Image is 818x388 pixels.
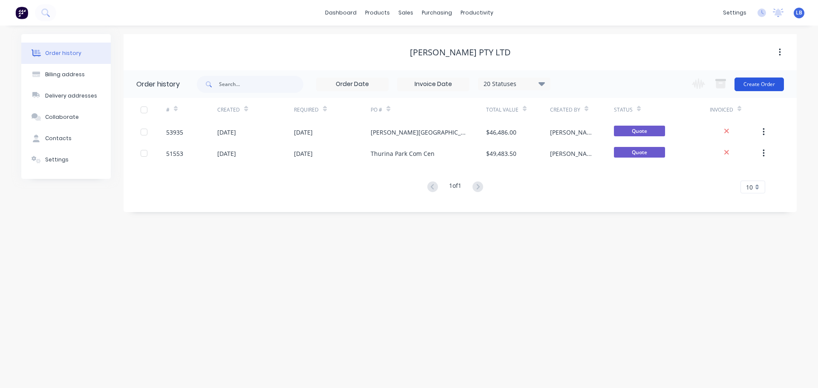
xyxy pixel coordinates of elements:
[397,78,469,91] input: Invoice Date
[166,106,170,114] div: #
[166,98,217,121] div: #
[294,128,313,137] div: [DATE]
[317,78,388,91] input: Order Date
[219,76,303,93] input: Search...
[550,149,597,158] div: [PERSON_NAME]
[486,149,516,158] div: $49,483.50
[294,149,313,158] div: [DATE]
[418,6,456,19] div: purchasing
[719,6,751,19] div: settings
[371,106,382,114] div: PO #
[321,6,361,19] a: dashboard
[217,128,236,137] div: [DATE]
[486,128,516,137] div: $46,486.00
[166,149,183,158] div: 51553
[710,106,733,114] div: Invoiced
[166,128,183,137] div: 53935
[371,149,435,158] div: Thurina Park Com Cen
[21,85,111,106] button: Delivery addresses
[550,128,597,137] div: [PERSON_NAME]
[294,106,319,114] div: Required
[410,47,511,57] div: [PERSON_NAME] Pty Ltd
[734,78,784,91] button: Create Order
[21,106,111,128] button: Collaborate
[550,106,580,114] div: Created By
[371,128,469,137] div: [PERSON_NAME][GEOGRAPHIC_DATA] Central Amenities D&C
[614,98,710,121] div: Status
[710,98,761,121] div: Invoiced
[478,79,550,89] div: 20 Statuses
[294,98,371,121] div: Required
[614,126,665,136] span: Quote
[21,64,111,85] button: Billing address
[614,106,633,114] div: Status
[45,156,69,164] div: Settings
[45,113,79,121] div: Collaborate
[486,98,550,121] div: Total Value
[746,183,753,192] span: 10
[486,106,518,114] div: Total Value
[796,9,802,17] span: LB
[456,6,498,19] div: productivity
[45,92,97,100] div: Delivery addresses
[550,98,614,121] div: Created By
[45,49,81,57] div: Order history
[45,135,72,142] div: Contacts
[21,43,111,64] button: Order history
[361,6,394,19] div: products
[217,98,294,121] div: Created
[15,6,28,19] img: Factory
[394,6,418,19] div: sales
[371,98,486,121] div: PO #
[21,149,111,170] button: Settings
[45,71,85,78] div: Billing address
[136,79,180,89] div: Order history
[217,106,240,114] div: Created
[614,147,665,158] span: Quote
[449,181,461,193] div: 1 of 1
[217,149,236,158] div: [DATE]
[21,128,111,149] button: Contacts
